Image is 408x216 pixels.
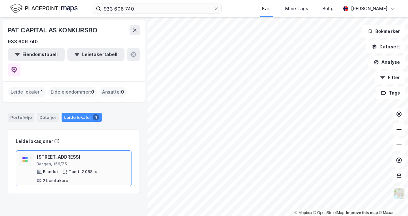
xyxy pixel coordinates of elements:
span: 0 [91,88,94,96]
span: 0 [121,88,124,96]
div: 933 606 740 [8,38,38,46]
span: 1 [41,88,43,96]
button: Tags [376,87,405,99]
div: Tomt: 2 068 ㎡ [69,169,98,174]
div: Detaljer [37,113,59,122]
button: Leietakertabell [67,48,124,61]
a: OpenStreetMap [313,211,344,215]
div: [PERSON_NAME] [351,5,387,12]
div: Leide lokaler [62,113,102,122]
div: Bolig [322,5,334,12]
div: 1 [93,114,99,120]
div: Portefølje [8,113,34,122]
button: Bokmerker [362,25,405,38]
div: PAT CAPITAL AS KONKURSBO [8,25,99,35]
div: Leide lokaler : [8,87,46,97]
div: Eide eiendommer : [48,87,97,97]
div: Blandet [43,169,58,174]
button: Analyse [368,56,405,69]
div: Kontrollprogram for chat [376,185,408,216]
div: Mine Tags [285,5,308,12]
div: 2 Leietakere [43,178,68,183]
img: logo.f888ab2527a4732fd821a326f86c7f29.svg [10,3,78,14]
input: Søk på adresse, matrikkel, gårdeiere, leietakere eller personer [101,4,214,13]
div: Leide lokasjoner (1) [16,137,60,145]
a: Improve this map [346,211,378,215]
button: Eiendomstabell [8,48,65,61]
div: Kart [262,5,271,12]
iframe: Chat Widget [376,185,408,216]
div: Bergen, 158/75 [37,162,129,167]
div: [STREET_ADDRESS] [37,153,129,161]
button: Filter [375,71,405,84]
a: Mapbox [294,211,312,215]
button: Datasett [366,40,405,53]
div: Ansatte : [99,87,127,97]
